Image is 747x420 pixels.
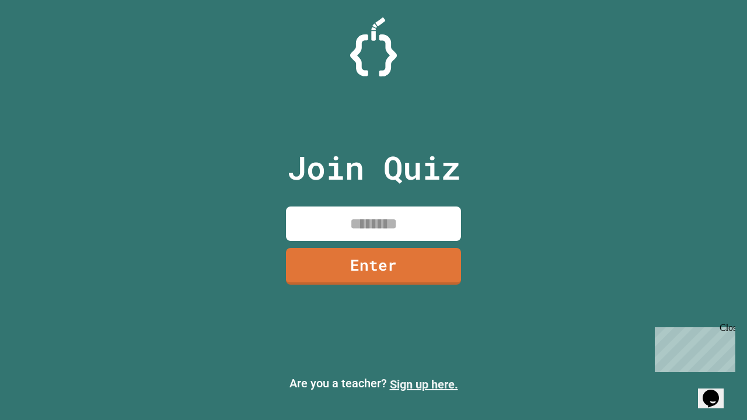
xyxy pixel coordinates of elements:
p: Join Quiz [287,143,460,192]
iframe: chat widget [650,323,735,372]
p: Are you a teacher? [9,374,738,393]
a: Sign up here. [390,377,458,391]
img: Logo.svg [350,17,397,76]
div: Chat with us now!Close [5,5,81,74]
iframe: chat widget [698,373,735,408]
a: Enter [286,248,461,285]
